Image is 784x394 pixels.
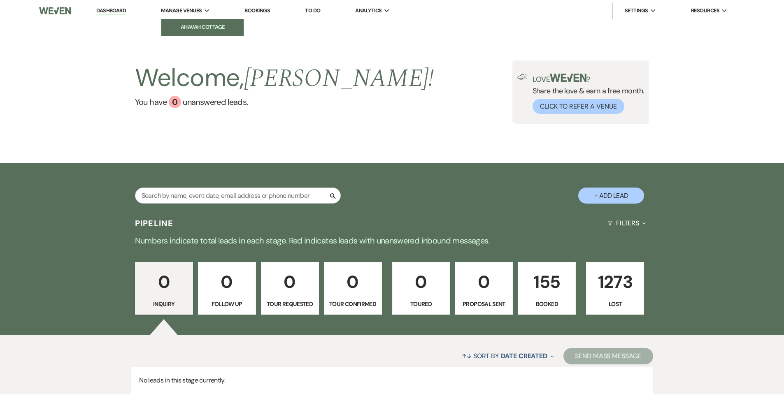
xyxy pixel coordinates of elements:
a: You have 0 unanswered leads. [135,96,434,108]
p: Follow Up [203,299,251,308]
span: ↑↓ [462,352,472,360]
p: 0 [329,268,377,296]
a: 0Follow Up [198,262,256,315]
img: weven-logo-green.svg [550,74,586,82]
p: 0 [140,268,188,296]
a: Dashboard [96,7,126,15]
input: Search by name, event date, email address or phone number [135,188,341,204]
a: 0Tour Requested [261,262,319,315]
p: Toured [398,299,445,308]
span: Manage Venues [161,7,202,15]
p: Booked [523,299,570,308]
p: 0 [203,268,251,296]
a: 1273Lost [586,262,644,315]
button: Click to Refer a Venue [533,99,624,114]
p: Tour Requested [266,299,314,308]
p: Lost [591,299,639,308]
h2: Welcome, [135,60,434,96]
span: [PERSON_NAME] ! [244,60,434,97]
div: 0 [169,96,181,108]
h3: Pipeline [135,218,174,229]
a: Bookings [244,7,270,14]
img: Weven Logo [39,2,70,19]
button: Filters [604,212,649,234]
p: 0 [266,268,314,296]
span: Analytics [355,7,382,15]
span: Settings [625,7,648,15]
p: Love ? [533,74,644,83]
p: No leads in this stage currently. [131,367,653,394]
a: 0Inquiry [135,262,193,315]
a: 0Tour Confirmed [324,262,382,315]
span: Resources [691,7,719,15]
img: loud-speaker-illustration.svg [517,74,528,80]
p: Proposal Sent [460,299,507,308]
a: Ahavah Cottage [161,19,244,35]
p: Inquiry [140,299,188,308]
a: 155Booked [518,262,576,315]
div: Share the love & earn a free month. [528,74,644,114]
button: Sort By Date Created [458,345,557,367]
li: Ahavah Cottage [165,23,240,31]
a: 0Proposal Sent [455,262,513,315]
p: Tour Confirmed [329,299,377,308]
p: 0 [398,268,445,296]
span: Date Created [501,352,547,360]
a: 0Toured [392,262,450,315]
p: 1273 [591,268,639,296]
p: Numbers indicate total leads in each stage. Red indicates leads with unanswered inbound messages. [96,234,689,247]
button: Send Mass Message [563,348,653,364]
button: + Add Lead [578,188,644,204]
p: 155 [523,268,570,296]
a: To Do [305,7,320,14]
p: 0 [460,268,507,296]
